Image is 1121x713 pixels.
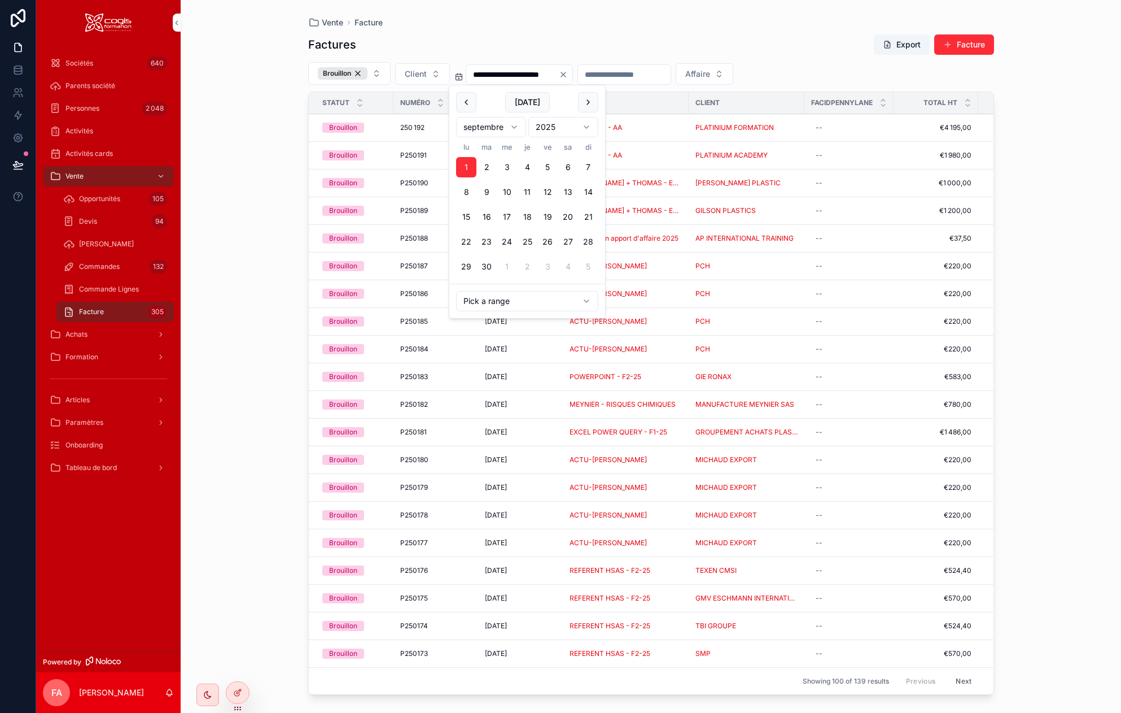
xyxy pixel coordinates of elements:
a: Brouillon [322,372,387,382]
a: Brouillon [322,427,387,437]
span: Devis [79,217,97,226]
div: -- [816,123,822,132]
div: -- [816,400,822,409]
a: ACTU-[PERSON_NAME] [570,262,682,271]
span: €5 034,00 [985,123,1056,132]
a: -- [811,257,887,275]
button: lundi 1 septembre 2025, selected [456,157,476,177]
a: GROUPEMENT ACHATS PLASTURGIE [695,428,798,437]
div: 640 [147,56,167,70]
span: Client [405,68,427,80]
span: Vente [322,17,343,28]
span: €264,00 [985,317,1056,326]
span: [PERSON_NAME] + THOMAS - ECO CSE [570,206,682,215]
a: [DATE] [485,455,556,464]
a: P250191 [400,151,471,160]
button: jeudi 4 septembre 2025 [517,157,537,177]
a: Brouillon [322,399,387,410]
span: Commande Lignes [79,285,139,294]
button: lundi 8 septembre 2025 [456,182,476,202]
a: Sociétés640 [43,53,174,73]
a: €220,00 [900,289,971,298]
span: €1 200,00 [900,206,971,215]
button: mercredi 24 septembre 2025 [497,232,517,252]
a: Parents société [43,76,174,96]
a: €220,00 [900,317,971,326]
span: PCH [695,262,710,271]
span: [PERSON_NAME] [79,240,134,249]
a: €220,00 [900,345,971,354]
a: Brouillon [322,123,387,133]
a: €264,00 [985,345,1056,354]
span: [DATE] [485,345,507,354]
div: -- [816,345,822,354]
span: Commission apport d'affaire 2025 [570,234,678,243]
button: dimanche 14 septembre 2025 [578,182,598,202]
a: Onboarding [43,435,174,455]
span: EXCEL POWER QUERY - F1-25 [570,428,667,437]
button: vendredi 12 septembre 2025 [537,182,558,202]
span: POWERPOINT - F2-25 [570,372,641,381]
a: -- [811,312,887,331]
button: dimanche 5 octobre 2025 [578,256,598,277]
a: PLATINIUM - AA [570,151,682,160]
span: Parents société [65,81,115,90]
a: GILSON PLASTICS [695,206,756,215]
a: P250188 [400,234,471,243]
span: 250 192 [400,123,424,132]
a: [PERSON_NAME] + THOMAS - ECO CSE [570,179,682,188]
a: €220,00 [900,262,971,271]
div: -- [816,428,822,437]
a: Brouillon [322,455,387,465]
button: mercredi 10 septembre 2025 [497,182,517,202]
div: -- [816,234,822,243]
button: dimanche 7 septembre 2025 [578,157,598,177]
button: mardi 9 septembre 2025 [476,182,497,202]
span: P250187 [400,262,428,271]
a: €1 486,00 [900,428,971,437]
a: Vente [43,166,174,186]
a: PCH [695,262,798,271]
a: PCH [695,345,710,354]
button: Select Button [676,63,733,85]
span: [DATE] [485,428,507,437]
a: -- [811,368,887,386]
a: Achats [43,324,174,345]
a: €583,00 [985,372,1056,381]
a: [DATE] [485,345,556,354]
div: 132 [150,260,167,273]
a: Brouillon [322,289,387,299]
button: mardi 2 septembre 2025 [476,157,497,177]
span: Articles [65,395,90,405]
span: €37,50 [900,234,971,243]
span: ACTU-[PERSON_NAME] [570,345,647,354]
a: €1 440,00 [985,206,1056,215]
a: -- [811,451,887,469]
div: Brouillon [329,289,357,299]
span: P250186 [400,289,428,298]
span: P250184 [400,345,428,354]
div: Brouillon [329,344,357,354]
div: -- [816,179,822,188]
a: €780,00 [900,400,971,409]
span: €583,00 [900,372,971,381]
a: Commandes132 [56,256,174,277]
span: P250191 [400,151,427,160]
a: PCH [695,317,710,326]
button: Select Button [308,62,391,85]
a: 250 192 [400,123,471,132]
a: Brouillon [322,150,387,160]
a: €1 200,00 [985,179,1056,188]
button: vendredi 3 octobre 2025 [537,256,558,277]
span: ACTU-[PERSON_NAME] [570,262,647,271]
span: Paramètres [65,418,103,427]
a: [DATE] [485,400,556,409]
div: Brouillon [329,427,357,437]
a: ACTU-[PERSON_NAME] [570,345,682,354]
div: 105 [149,192,167,206]
span: Activités cards [65,149,113,158]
